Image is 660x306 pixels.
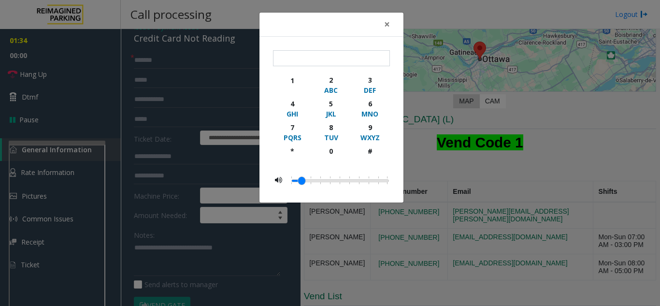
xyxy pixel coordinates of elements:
li: 0.05 [296,174,306,187]
a: Drag [298,177,305,185]
button: 8TUV [312,120,351,144]
div: DEF [357,85,383,95]
div: 1 [279,75,306,86]
button: 2ABC [312,73,351,97]
button: 0 [312,144,351,167]
button: 3DEF [350,73,389,97]
div: 0 [318,146,344,156]
div: MNO [357,109,383,119]
button: 6MNO [350,97,389,120]
div: 5 [318,99,344,109]
div: GHI [279,109,306,119]
div: 3 [357,75,383,85]
div: 8 [318,122,344,132]
li: 0.4 [364,174,373,187]
div: 2 [318,75,344,85]
div: PQRS [279,132,306,143]
button: # [350,144,389,167]
button: 7PQRS [273,120,312,144]
li: 0.35 [354,174,364,187]
button: 5JKL [312,97,351,120]
li: 0.15 [316,174,325,187]
button: Close [377,13,397,36]
li: 0.1 [306,174,316,187]
li: 0.3 [344,174,354,187]
span: × [384,17,390,31]
li: 0.25 [335,174,344,187]
div: 4 [279,99,306,109]
button: 4GHI [273,97,312,120]
div: ABC [318,85,344,95]
button: 9WXYZ [350,120,389,144]
button: 1 [273,73,312,97]
li: 0.45 [373,174,383,187]
div: 6 [357,99,383,109]
div: WXYZ [357,132,383,143]
div: TUV [318,132,344,143]
li: 0.2 [325,174,335,187]
li: 0 [291,174,296,187]
div: # [357,146,383,156]
div: 7 [279,122,306,132]
li: 0.5 [383,174,387,187]
div: 9 [357,122,383,132]
div: JKL [318,109,344,119]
